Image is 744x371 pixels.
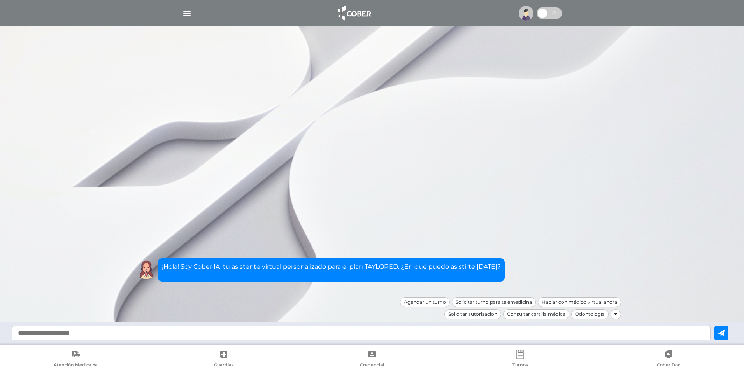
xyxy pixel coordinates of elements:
div: Hablar con médico virtual ahora [538,297,621,307]
a: Guardias [150,350,298,369]
img: profile-placeholder.svg [519,6,533,21]
span: Turnos [512,362,528,369]
a: Cober Doc [594,350,742,369]
img: Cober_menu-lines-white.svg [182,9,192,18]
div: Consultar cartilla médica [503,309,569,319]
a: Atención Médica Ya [2,350,150,369]
a: Credencial [298,350,446,369]
div: Solicitar turno para telemedicina [452,297,536,307]
span: Guardias [214,362,234,369]
a: Turnos [446,350,594,369]
div: Solicitar autorización [444,309,501,319]
span: Cober Doc [657,362,680,369]
div: Odontología [571,309,609,319]
img: Cober IA [137,260,156,280]
span: Credencial [360,362,384,369]
span: Atención Médica Ya [54,362,98,369]
img: logo_cober_home-white.png [333,4,374,23]
p: ¡Hola! Soy Cober IA, tu asistente virtual personalizado para el plan TAYLORED. ¿En qué puedo asis... [162,262,501,271]
div: Agendar un turno [400,297,450,307]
